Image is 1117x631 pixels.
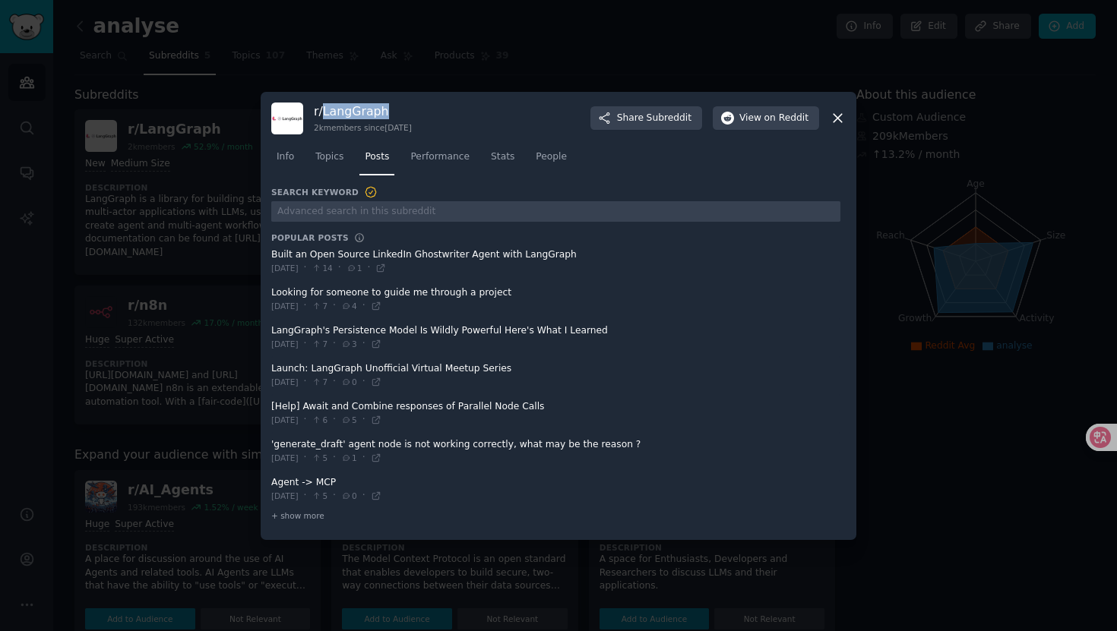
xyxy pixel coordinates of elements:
[271,453,299,463] span: [DATE]
[312,491,328,501] span: 5
[362,451,365,465] span: ·
[304,451,307,465] span: ·
[304,337,307,351] span: ·
[315,150,343,164] span: Topics
[312,453,328,463] span: 5
[617,112,691,125] span: Share
[530,145,572,176] a: People
[359,145,394,176] a: Posts
[764,112,808,125] span: on Reddit
[341,453,357,463] span: 1
[341,377,357,387] span: 0
[271,415,299,425] span: [DATE]
[486,145,520,176] a: Stats
[271,510,324,521] span: + show more
[362,299,365,313] span: ·
[310,145,349,176] a: Topics
[739,112,808,125] span: View
[271,491,299,501] span: [DATE]
[333,337,336,351] span: ·
[341,491,357,501] span: 0
[271,232,349,243] h3: Popular Posts
[312,263,332,273] span: 14
[271,145,299,176] a: Info
[405,145,475,176] a: Performance
[271,185,378,199] h3: Search Keyword
[271,301,299,311] span: [DATE]
[365,150,389,164] span: Posts
[277,150,294,164] span: Info
[312,301,328,311] span: 7
[314,122,412,133] div: 2k members since [DATE]
[333,489,336,503] span: ·
[341,339,357,349] span: 3
[312,339,328,349] span: 7
[314,103,412,119] h3: r/ LangGraph
[271,377,299,387] span: [DATE]
[491,150,514,164] span: Stats
[536,150,567,164] span: People
[346,263,362,273] span: 1
[362,375,365,389] span: ·
[271,339,299,349] span: [DATE]
[271,263,299,273] span: [DATE]
[410,150,470,164] span: Performance
[304,413,307,427] span: ·
[590,106,702,131] button: ShareSubreddit
[333,299,336,313] span: ·
[713,106,819,131] button: Viewon Reddit
[341,301,357,311] span: 4
[304,299,307,313] span: ·
[333,375,336,389] span: ·
[362,489,365,503] span: ·
[362,413,365,427] span: ·
[304,375,307,389] span: ·
[333,413,336,427] span: ·
[341,415,357,425] span: 5
[312,377,328,387] span: 7
[304,489,307,503] span: ·
[338,261,341,275] span: ·
[333,451,336,465] span: ·
[271,103,303,134] img: LangGraph
[367,261,370,275] span: ·
[312,415,328,425] span: 6
[647,112,691,125] span: Subreddit
[304,261,307,275] span: ·
[362,337,365,351] span: ·
[271,201,840,222] input: Advanced search in this subreddit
